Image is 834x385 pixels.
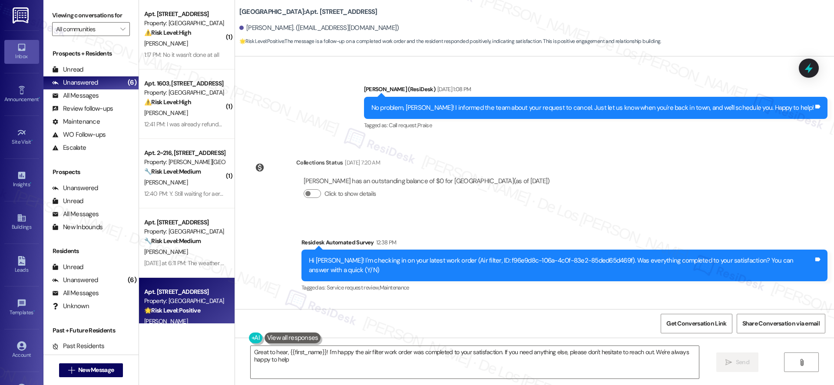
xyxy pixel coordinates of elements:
button: New Message [59,363,123,377]
span: New Message [78,365,114,375]
i:  [725,359,732,366]
a: Insights • [4,168,39,191]
button: Get Conversation Link [661,314,732,333]
div: Unread [52,197,83,206]
span: [PERSON_NAME] [144,317,188,325]
div: [DATE] at 6:11 PM: The weather stripping on the side of the door wasn't checked. Other than that ... [144,259,450,267]
div: All Messages [52,289,99,298]
span: • [31,138,33,144]
span: • [39,95,40,101]
input: All communities [56,22,116,36]
b: [GEOGRAPHIC_DATA]: Apt. [STREET_ADDRESS] [239,7,377,16]
div: [PERSON_NAME]. ([EMAIL_ADDRESS][DOMAIN_NAME]) [239,23,399,33]
div: Property: [GEOGRAPHIC_DATA] [144,296,225,306]
div: Unknown [52,302,89,311]
div: Property: [GEOGRAPHIC_DATA] [144,227,225,236]
span: [PERSON_NAME] [144,39,188,47]
i:  [68,367,75,374]
div: Past Residents [52,342,105,351]
button: Send [716,352,758,372]
span: Praise [417,122,432,129]
div: Property: [PERSON_NAME][GEOGRAPHIC_DATA] Apartments [144,158,225,167]
a: Leads [4,253,39,277]
div: Apt. [STREET_ADDRESS] [144,287,225,296]
div: No problem, [PERSON_NAME]! I informed the team about your request to cancel. Just let us know whe... [371,103,814,112]
label: Click to show details [324,189,376,198]
a: Templates • [4,296,39,319]
div: 12:38 PM [374,238,397,247]
span: [PERSON_NAME] [144,178,188,186]
span: Service request review , [327,284,380,291]
div: Past + Future Residents [43,326,139,335]
div: Maintenance [52,117,100,126]
span: Call request , [389,122,417,129]
div: Property: [GEOGRAPHIC_DATA] [144,88,225,97]
div: Tagged as: [364,119,828,132]
strong: ⚠️ Risk Level: High [144,98,191,106]
div: Property: [GEOGRAPHIC_DATA] [144,19,225,28]
div: All Messages [52,210,99,219]
div: Review follow-ups [52,104,113,113]
button: Share Conversation via email [737,314,825,333]
div: Unanswered [52,184,98,193]
textarea: Great to hear, {{first_name}}! I'm happy the air filter work order was completed to your satisfac... [251,346,699,378]
span: Maintenance [380,284,409,291]
i:  [120,26,125,33]
strong: 🔧 Risk Level: Medium [144,168,201,175]
div: [PERSON_NAME] has an outstanding balance of $0 for [GEOGRAPHIC_DATA] (as of [DATE]) [304,177,550,186]
label: Viewing conversations for [52,9,130,22]
div: Unanswered [52,276,98,285]
strong: 🌟 Risk Level: Positive [239,38,284,45]
div: Apt. 2~216, [STREET_ADDRESS] [144,148,225,158]
span: • [30,180,31,186]
div: (6) [126,273,139,287]
div: Apt. 1603, [STREET_ADDRESS] [144,79,225,88]
div: Hi [PERSON_NAME]! I'm checking in on your latest work order (Air filter, ID: f96e9d8c-106a-4c0f-8... [309,256,814,275]
span: Get Conversation Link [666,319,726,328]
div: [PERSON_NAME] (ResiDesk) [364,85,828,97]
strong: ⚠️ Risk Level: High [144,29,191,36]
div: WO Follow-ups [52,130,106,139]
span: [PERSON_NAME] [144,248,188,256]
div: Prospects + Residents [43,49,139,58]
a: Account [4,339,39,362]
div: All Messages [52,91,99,100]
div: Unanswered [52,78,98,87]
div: 1:17 PM: No it wasn't done at all [144,51,219,59]
div: Apt. [STREET_ADDRESS] [144,218,225,227]
div: 12:40 PM: Y. Still waiting for aerator for bathroom faucet. [144,190,284,197]
img: ResiDesk Logo [13,7,30,23]
div: Escalate [52,143,86,152]
span: : The message is a follow-up on a completed work order and the resident responded positively, ind... [239,37,661,46]
a: Inbox [4,40,39,63]
div: Residesk Automated Survey [301,238,827,250]
div: Apt. [STREET_ADDRESS] [144,10,225,19]
div: Collections Status [296,158,343,167]
span: [PERSON_NAME] [144,109,188,117]
span: Send [736,358,749,367]
i:  [798,359,805,366]
div: [DATE] 1:08 PM [435,85,471,94]
strong: 🌟 Risk Level: Positive [144,306,200,314]
span: • [33,308,35,314]
div: Unread [52,65,83,74]
div: [DATE] 7:20 AM [343,158,380,167]
a: Buildings [4,211,39,234]
div: Prospects [43,168,139,177]
div: Residents [43,247,139,256]
div: New Inbounds [52,223,103,232]
div: (6) [126,76,139,89]
a: Site Visit • [4,125,39,149]
span: Share Conversation via email [742,319,820,328]
strong: 🔧 Risk Level: Medium [144,237,201,245]
div: Tagged as: [301,281,827,294]
div: Unread [52,263,83,272]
